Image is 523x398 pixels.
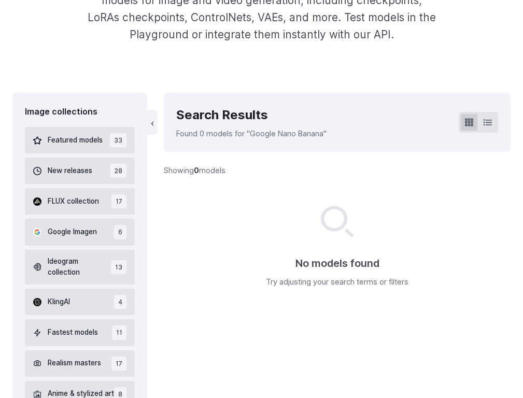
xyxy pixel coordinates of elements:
[25,319,135,346] button: Fastest models 11
[110,133,126,147] span: 33
[112,325,126,339] span: 11
[176,105,327,125] div: Search Results
[111,357,126,371] span: 17
[176,127,327,139] p: Found 0 models for "Google Nano Banana"
[111,260,126,274] span: 13
[48,226,97,238] span: Google Imagen
[48,296,70,308] span: KlingAI
[114,295,126,309] span: 4
[48,256,111,279] span: Ideogram collection
[25,105,135,119] div: Image collections
[111,194,126,208] span: 17
[48,135,103,146] span: Featured models
[48,165,92,177] span: New releases
[164,164,225,176] div: Showing models
[266,276,408,288] p: Try adjusting your search terms or filters
[25,188,135,215] button: FLUX collection 17
[48,358,101,369] span: Realism masters
[25,289,135,315] button: KlingAI 4
[295,255,379,272] div: No models found
[110,164,126,178] span: 28
[25,250,135,285] button: Ideogram collection 13
[25,219,135,245] button: Google Imagen 6
[48,196,99,207] span: FLUX collection
[25,158,135,184] button: New releases 28
[194,166,199,175] strong: 0
[48,327,98,338] span: Fastest models
[25,350,135,377] button: Realism masters 17
[114,225,126,239] span: 6
[147,110,158,135] button: ‹
[25,127,135,153] button: Featured models 33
